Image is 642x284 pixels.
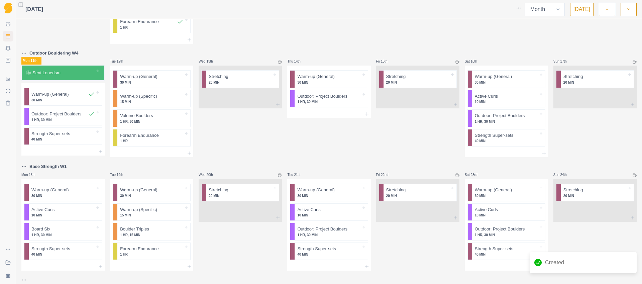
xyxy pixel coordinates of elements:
[120,187,157,193] p: Warm-up (General)
[120,138,184,144] p: 1 HR
[24,88,102,106] div: Warm-up (General)30 MIN
[379,70,457,88] div: Stretching20 MIN
[475,226,525,232] p: Outdoor: Project Boulders
[290,184,368,201] div: Warm-up (General)30 MIN
[475,232,538,238] p: 1 HR, 30 MIN
[475,187,512,193] p: Warm-up (General)
[563,73,583,80] p: Stretching
[467,129,545,147] div: Strength Super-sets40 MIN
[475,246,514,252] p: Strength Super-sets
[113,223,191,241] div: Boulder Triples1 HR, 15 MIN
[467,70,545,88] div: Warm-up (General)30 MIN
[556,184,634,201] div: Stretching20 MIN
[297,226,347,232] p: Outdoor: Project Boulders
[21,57,41,65] p: Mon 11th
[553,172,573,177] p: Sun 24th
[287,172,307,177] p: Thu 21st
[31,193,95,198] p: 30 MIN
[113,243,191,260] div: Forearm Endurance1 HR
[21,65,105,81] div: Sent Lonerism
[475,213,538,218] p: 10 MIN
[120,73,157,80] p: Warm-up (General)
[287,59,307,64] p: Thu 14th
[3,3,13,13] a: Logo
[110,172,130,177] p: Tue 19th
[120,80,184,85] p: 30 MIN
[120,226,149,232] p: Boulder Triples
[31,226,50,232] p: Board Six
[32,70,61,76] p: Sent Lonerism
[376,59,396,64] p: Fri 15th
[290,203,368,221] div: Active Curls10 MIN
[475,138,538,144] p: 40 MIN
[201,70,279,88] div: Stretching20 MIN
[120,252,184,257] p: 1 HR
[113,109,191,127] div: Volume Boulders1 HR, 30 MIN
[31,246,70,252] p: Strength Super-sets
[21,172,41,177] p: Mon 18th
[467,203,545,221] div: Active Curls10 MIN
[475,80,538,85] p: 30 MIN
[120,93,157,100] p: Warm-up (Specific)
[297,187,334,193] p: Warm-up (General)
[29,163,67,170] p: Base Strength W1
[199,59,219,64] p: Wed 13th
[120,246,159,252] p: Forearm Endurance
[475,206,498,213] p: Active Curls
[120,213,184,218] p: 15 MIN
[467,223,545,241] div: Outdoor: Project Boulders1 HR, 30 MIN
[290,243,368,260] div: Strength Super-sets40 MIN
[467,243,545,260] div: Strength Super-sets40 MIN
[120,18,159,25] p: Forearm Endurance
[530,252,637,273] div: Created
[120,119,184,124] p: 1 HR, 30 MIN
[297,232,361,238] p: 1 HR, 30 MIN
[386,187,406,193] p: Stretching
[553,59,573,64] p: Sun 17th
[209,73,228,80] p: Stretching
[3,271,13,281] button: Settings
[113,70,191,88] div: Warm-up (General)30 MIN
[475,193,538,198] p: 30 MIN
[475,119,538,124] p: 1 HR, 30 MIN
[113,184,191,201] div: Warm-up (General)30 MIN
[297,206,320,213] p: Active Curls
[465,59,485,64] p: Sat 16th
[297,213,361,218] p: 10 MIN
[467,90,545,108] div: Active Curls10 MIN
[201,184,279,201] div: Stretching20 MIN
[31,130,70,137] p: Strength Super-sets
[475,112,525,119] p: Outdoor: Project Boulders
[475,73,512,80] p: Warm-up (General)
[113,203,191,221] div: Warm-up (Specific)15 MIN
[556,70,634,88] div: Stretching20 MIN
[31,137,95,142] p: 40 MIN
[120,232,184,238] p: 1 HR, 15 MIN
[475,252,538,257] p: 40 MIN
[31,232,95,238] p: 1 HR, 30 MIN
[113,15,191,33] div: Forearm Endurance1 HR
[297,193,361,198] p: 30 MIN
[25,5,43,13] span: [DATE]
[24,223,102,241] div: Board Six1 HR, 30 MIN
[113,90,191,108] div: Warm-up (Specific)15 MIN
[209,80,272,85] p: 20 MIN
[31,213,95,218] p: 10 MIN
[386,193,450,198] p: 20 MIN
[120,112,153,119] p: Volume Boulders
[113,129,191,147] div: Forearm Endurance1 HR
[290,70,368,88] div: Warm-up (General)30 MIN
[120,193,184,198] p: 30 MIN
[120,132,159,139] p: Forearm Endurance
[120,99,184,104] p: 15 MIN
[24,184,102,201] div: Warm-up (General)30 MIN
[209,187,228,193] p: Stretching
[297,252,361,257] p: 40 MIN
[379,184,457,201] div: Stretching20 MIN
[475,132,514,139] p: Strength Super-sets
[31,187,69,193] p: Warm-up (General)
[290,223,368,241] div: Outdoor: Project Boulders1 HR, 30 MIN
[297,246,336,252] p: Strength Super-sets
[4,3,12,14] img: Logo
[376,172,396,177] p: Fri 22nd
